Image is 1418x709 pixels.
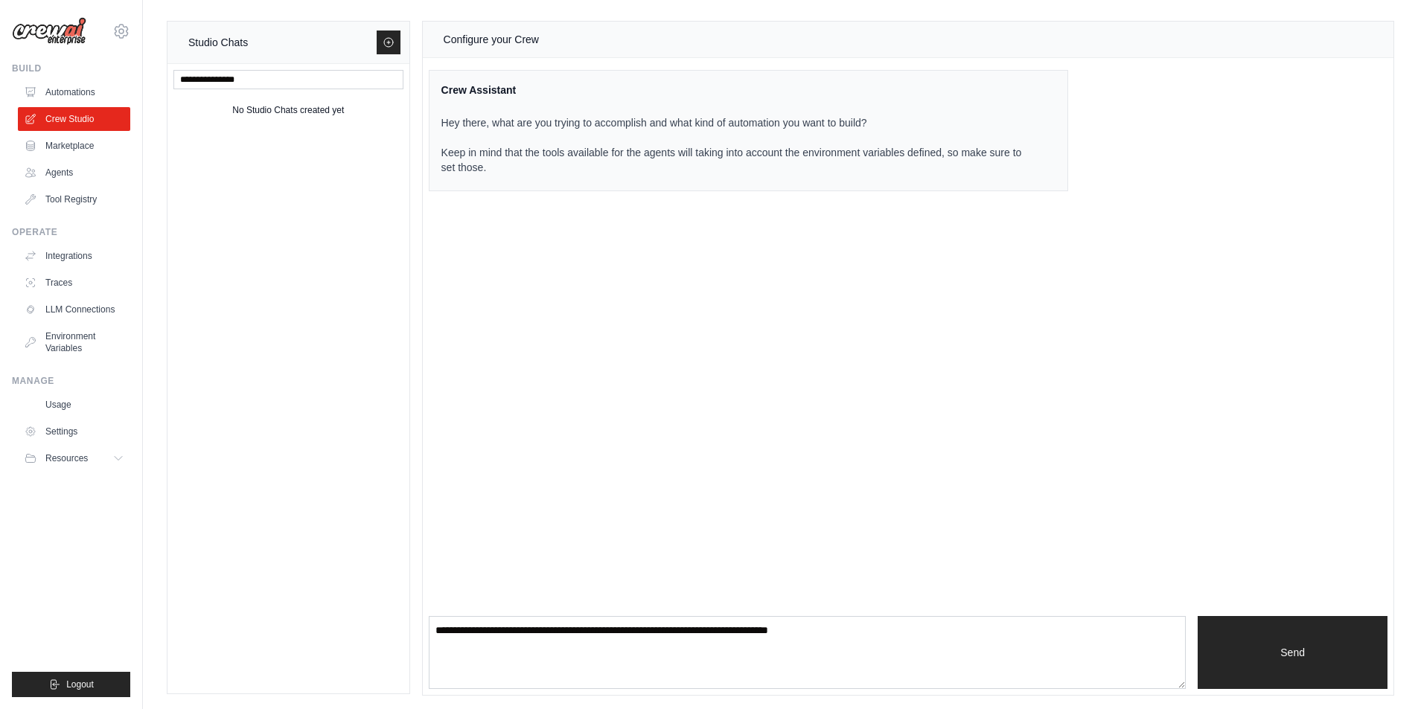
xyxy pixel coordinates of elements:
a: Usage [18,393,130,417]
div: No Studio Chats created yet [232,101,344,119]
a: Automations [18,80,130,104]
div: Crew Assistant [441,83,1038,97]
span: Resources [45,452,88,464]
a: Environment Variables [18,324,130,360]
a: Settings [18,420,130,443]
div: Operate [12,226,130,238]
div: Configure your Crew [444,31,539,48]
div: Build [12,62,130,74]
span: Logout [66,678,94,690]
a: Integrations [18,244,130,268]
a: Crew Studio [18,107,130,131]
img: Logo [12,17,86,45]
p: Hey there, what are you trying to accomplish and what kind of automation you want to build? Keep ... [441,115,1038,175]
button: Logout [12,672,130,697]
div: Manage [12,375,130,387]
button: Send [1198,616,1387,689]
button: Resources [18,446,130,470]
a: Agents [18,161,130,185]
a: Tool Registry [18,187,130,211]
a: LLM Connections [18,298,130,321]
a: Traces [18,271,130,295]
div: Studio Chats [188,33,248,51]
a: Marketplace [18,134,130,158]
